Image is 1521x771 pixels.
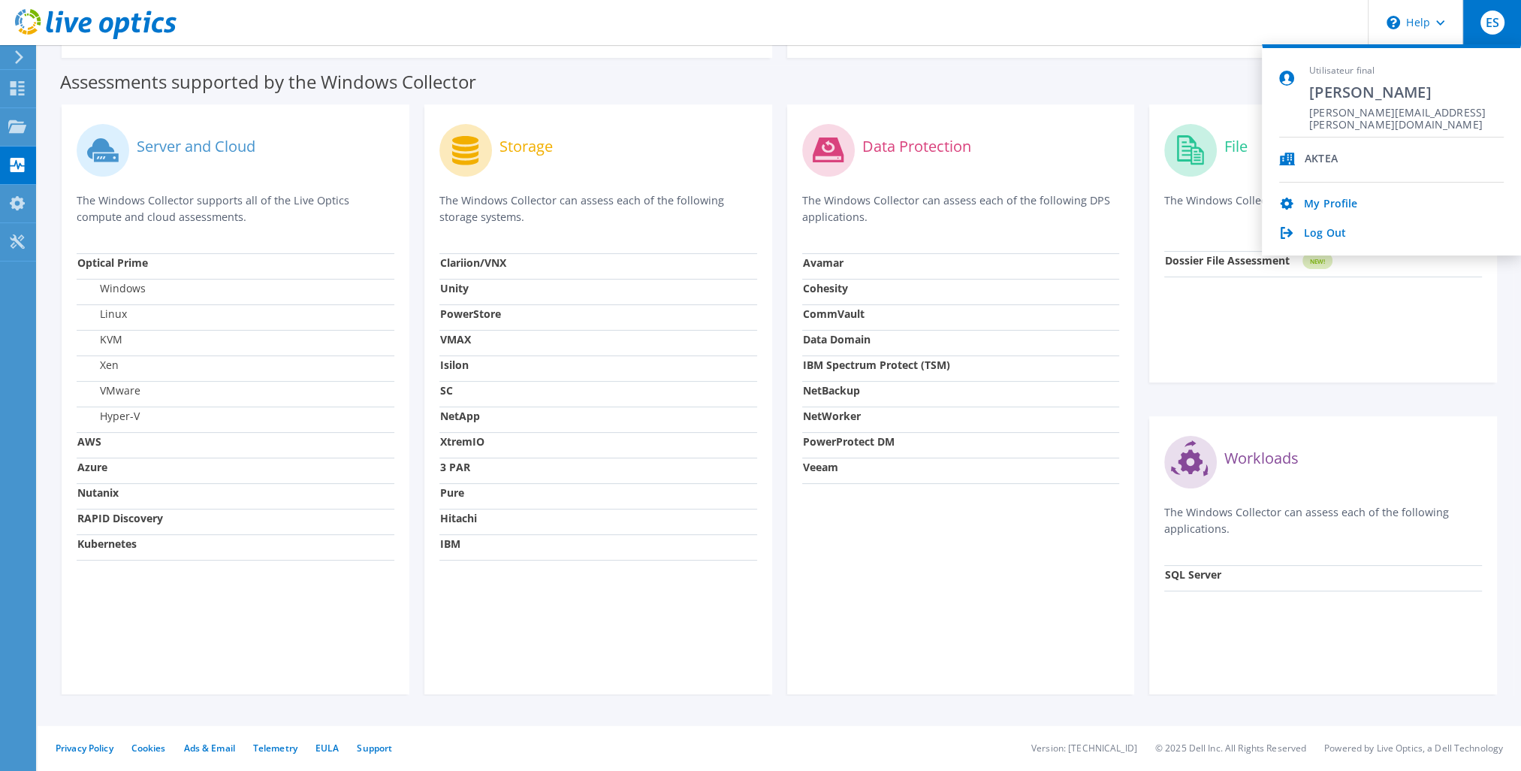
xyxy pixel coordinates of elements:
svg: \n [1387,16,1400,29]
strong: RAPID Discovery [77,511,163,525]
div: AKTEA [1305,153,1338,167]
strong: NetBackup [803,383,860,398]
label: Windows [77,281,146,296]
span: [PERSON_NAME][EMAIL_ADDRESS][PERSON_NAME][DOMAIN_NAME] [1309,107,1504,121]
label: Workloads [1224,451,1299,466]
label: Linux [77,307,127,322]
strong: Data Domain [803,332,871,346]
strong: Azure [77,460,107,474]
strong: SQL Server [1165,567,1221,582]
strong: SC [440,383,453,398]
strong: Dossier File Assessment [1165,253,1290,268]
label: Xen [77,358,119,373]
strong: Unity [440,281,469,295]
strong: Hitachi [440,511,477,525]
strong: Veeam [803,460,838,474]
strong: Nutanix [77,485,119,500]
li: Powered by Live Optics, a Dell Technology [1324,742,1503,754]
span: [PERSON_NAME] [1309,82,1504,102]
label: Hyper-V [77,409,140,424]
a: EULA [315,742,339,754]
a: Log Out [1304,227,1346,241]
strong: 3 PAR [440,460,470,474]
a: My Profile [1304,198,1357,212]
a: Cookies [131,742,166,754]
label: File [1224,139,1248,154]
strong: XtremIO [440,434,484,449]
p: The Windows Collector supports all of the Live Optics compute and cloud assessments. [77,192,394,225]
span: ES [1480,11,1504,35]
strong: IBM [440,537,460,551]
label: Assessments supported by the Windows Collector [60,74,476,89]
tspan: NEW! [1310,257,1325,265]
label: VMware [77,383,140,398]
strong: Optical Prime [77,255,148,270]
strong: CommVault [803,307,865,321]
strong: Kubernetes [77,537,137,551]
strong: AWS [77,434,101,449]
p: The Windows Collector can assess each of the following storage systems. [439,192,757,225]
label: Storage [499,139,553,154]
label: Data Protection [862,139,971,154]
a: Support [357,742,392,754]
strong: PowerProtect DM [803,434,895,449]
strong: PowerStore [440,307,501,321]
strong: Avamar [803,255,843,270]
label: KVM [77,332,122,347]
a: Ads & Email [184,742,235,754]
li: © 2025 Dell Inc. All Rights Reserved [1155,742,1306,754]
label: Server and Cloud [137,139,255,154]
p: The Windows Collector can assess each of the following DPS applications. [802,192,1120,225]
a: Telemetry [253,742,297,754]
span: Utilisateur final [1309,65,1504,77]
p: The Windows Collector can provide file level assessments. [1164,192,1482,223]
a: Privacy Policy [56,742,113,754]
p: The Windows Collector can assess each of the following applications. [1164,504,1482,537]
strong: Cohesity [803,281,848,295]
strong: VMAX [440,332,471,346]
strong: Pure [440,485,464,500]
strong: Clariion/VNX [440,255,506,270]
strong: Isilon [440,358,469,372]
strong: NetWorker [803,409,861,423]
li: Version: [TECHNICAL_ID] [1031,742,1137,754]
strong: NetApp [440,409,480,423]
strong: IBM Spectrum Protect (TSM) [803,358,950,372]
